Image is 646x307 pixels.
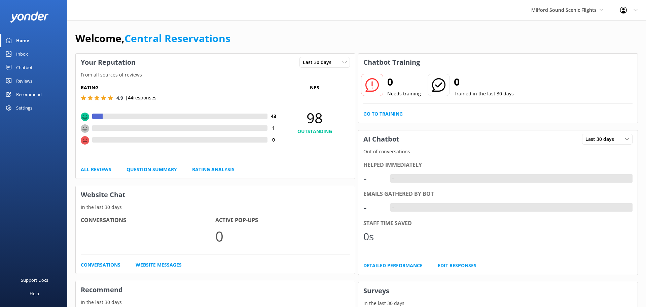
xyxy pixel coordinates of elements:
[136,261,182,269] a: Website Messages
[76,204,355,211] p: In the last 30 days
[10,11,49,23] img: yonder-white-logo.png
[363,219,633,228] div: Staff time saved
[531,7,597,13] span: Milford Sound Scenic Flights
[358,130,404,148] h3: AI Chatbot
[75,30,230,47] h1: Welcome,
[76,71,355,79] p: From all sources of reviews
[16,74,32,88] div: Reviews
[454,90,514,97] p: Trained in the last 30 days
[76,299,355,306] p: In the last 30 days
[76,186,355,204] h3: Website Chat
[81,84,279,91] h5: Rating
[16,101,32,115] div: Settings
[387,74,421,90] h2: 0
[76,54,141,71] h3: Your Reputation
[30,287,39,300] div: Help
[16,88,42,101] div: Recommend
[358,148,638,155] p: Out of conversations
[363,110,403,118] a: Go to Training
[124,31,230,45] a: Central Reservations
[585,135,618,143] span: Last 30 days
[192,166,235,173] a: Rating Analysis
[390,174,395,183] div: -
[279,84,350,91] p: NPS
[363,161,633,170] div: Helped immediately
[215,216,350,225] h4: Active Pop-ups
[125,94,156,101] p: | 44 responses
[16,34,29,47] div: Home
[116,95,123,101] span: 4.9
[363,228,384,245] div: 0s
[76,281,355,299] h3: Recommend
[363,170,384,186] div: -
[363,190,633,198] div: Emails gathered by bot
[267,113,279,120] h4: 43
[21,273,48,287] div: Support Docs
[267,124,279,132] h4: 1
[81,261,120,269] a: Conversations
[358,300,638,307] p: In the last 30 days
[438,262,476,269] a: Edit Responses
[279,128,350,135] h4: OUTSTANDING
[303,59,335,66] span: Last 30 days
[358,54,425,71] h3: Chatbot Training
[16,61,33,74] div: Chatbot
[363,199,384,216] div: -
[279,110,350,126] span: 98
[387,90,421,97] p: Needs training
[81,166,111,173] a: All Reviews
[363,262,423,269] a: Detailed Performance
[215,225,350,247] p: 0
[16,47,28,61] div: Inbox
[267,136,279,144] h4: 0
[454,74,514,90] h2: 0
[390,203,395,212] div: -
[358,282,638,300] h3: Surveys
[81,216,215,225] h4: Conversations
[127,166,177,173] a: Question Summary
